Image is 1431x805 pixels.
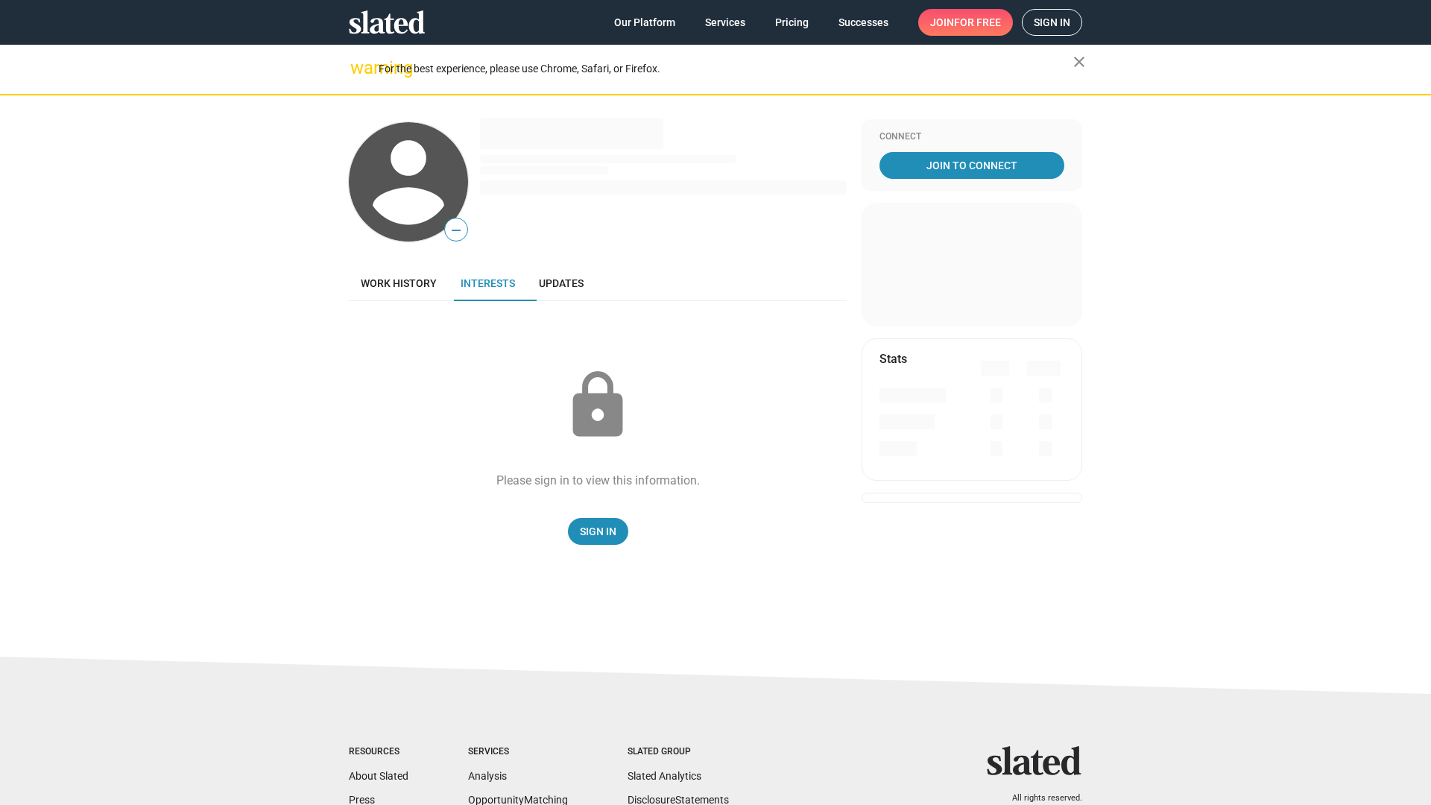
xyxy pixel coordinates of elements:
[879,152,1064,179] a: Join To Connect
[1034,10,1070,35] span: Sign in
[468,770,507,782] a: Analysis
[461,277,515,289] span: Interests
[930,9,1001,36] span: Join
[568,518,628,545] a: Sign In
[602,9,687,36] a: Our Platform
[1070,53,1088,71] mat-icon: close
[449,265,527,301] a: Interests
[628,746,729,758] div: Slated Group
[496,473,700,488] div: Please sign in to view this information.
[560,368,635,443] mat-icon: lock
[879,131,1064,143] div: Connect
[827,9,900,36] a: Successes
[838,9,888,36] span: Successes
[580,518,616,545] span: Sign In
[614,9,675,36] span: Our Platform
[918,9,1013,36] a: Joinfor free
[628,770,701,782] a: Slated Analytics
[445,221,467,240] span: —
[693,9,757,36] a: Services
[349,770,408,782] a: About Slated
[1022,9,1082,36] a: Sign in
[882,152,1061,179] span: Join To Connect
[954,9,1001,36] span: for free
[350,59,368,77] mat-icon: warning
[361,277,437,289] span: Work history
[705,9,745,36] span: Services
[349,265,449,301] a: Work history
[468,746,568,758] div: Services
[539,277,584,289] span: Updates
[775,9,809,36] span: Pricing
[879,351,907,367] mat-card-title: Stats
[349,746,408,758] div: Resources
[379,59,1073,79] div: For the best experience, please use Chrome, Safari, or Firefox.
[527,265,596,301] a: Updates
[763,9,821,36] a: Pricing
